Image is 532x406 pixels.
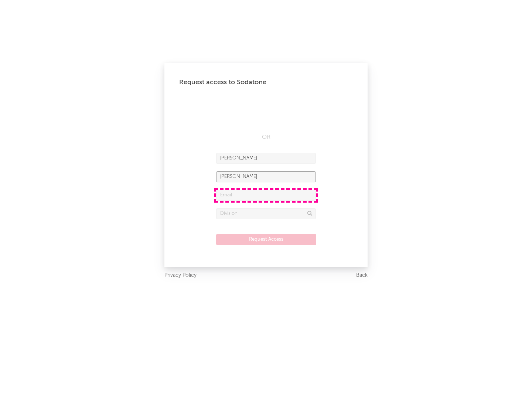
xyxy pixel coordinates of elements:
[164,271,197,280] a: Privacy Policy
[216,234,316,245] button: Request Access
[216,190,316,201] input: Email
[216,153,316,164] input: First Name
[179,78,353,87] div: Request access to Sodatone
[356,271,368,280] a: Back
[216,133,316,142] div: OR
[216,171,316,182] input: Last Name
[216,208,316,219] input: Division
